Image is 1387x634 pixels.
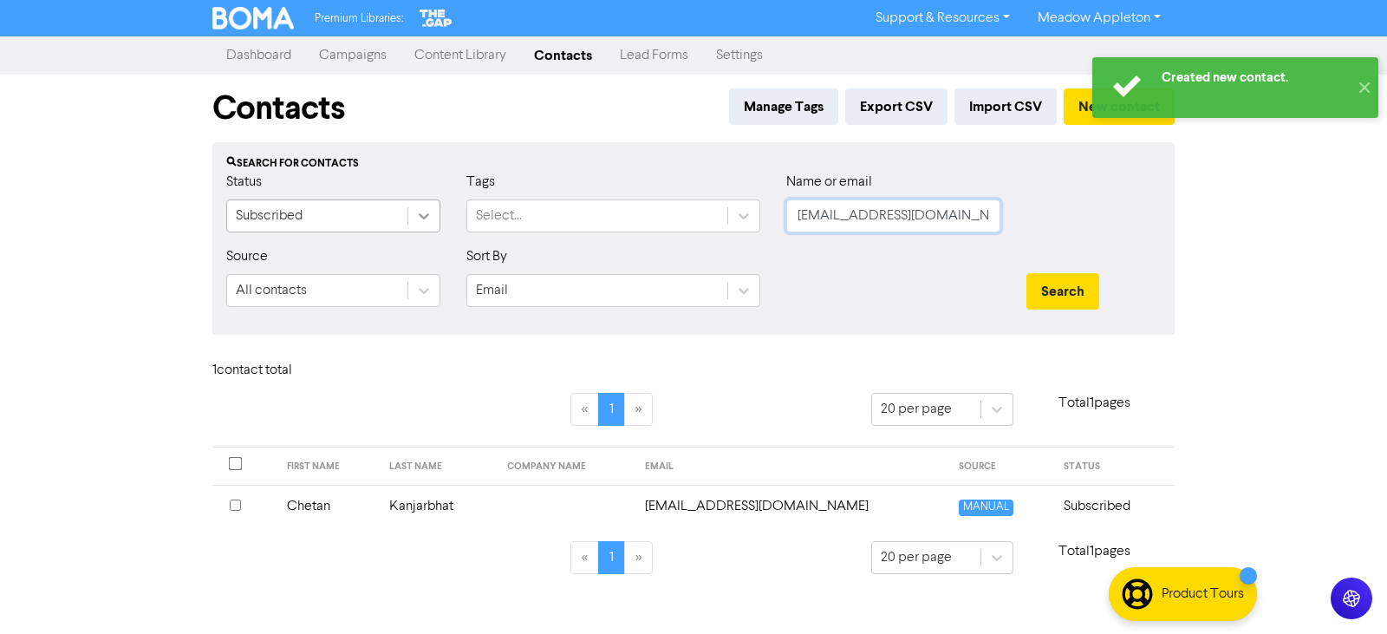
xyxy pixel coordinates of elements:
[635,485,947,527] td: ckholdingnzltd@gmail.com
[1300,551,1387,634] iframe: Chat Widget
[379,485,497,527] td: Kanjarbhat
[1013,393,1175,414] p: Total 1 pages
[466,172,495,193] label: Tags
[305,38,400,73] a: Campaigns
[881,399,952,420] div: 20 per page
[959,500,1013,516] span: MANUAL
[1162,69,1348,87] div: Created new contact.
[948,448,1053,486] th: SOURCE
[845,88,947,125] button: Export CSV
[598,541,625,574] a: Page 1 is your current page
[1053,485,1175,527] td: Subscribed
[417,7,455,29] img: The Gap
[476,280,508,301] div: Email
[400,38,520,73] a: Content Library
[315,13,403,24] span: Premium Libraries:
[277,485,379,527] td: Chetan
[1064,88,1175,125] button: New contact
[466,246,507,267] label: Sort By
[236,206,303,226] div: Subscribed
[702,38,777,73] a: Settings
[277,448,379,486] th: FIRST NAME
[236,280,307,301] div: All contacts
[476,206,522,226] div: Select...
[598,393,625,426] a: Page 1 is your current page
[520,38,606,73] a: Contacts
[729,88,838,125] button: Manage Tags
[954,88,1057,125] button: Import CSV
[212,88,345,128] h1: Contacts
[226,246,268,267] label: Source
[226,172,262,193] label: Status
[379,448,497,486] th: LAST NAME
[212,7,294,29] img: BOMA Logo
[497,448,635,486] th: COMPANY NAME
[606,38,702,73] a: Lead Forms
[1013,541,1175,562] p: Total 1 pages
[226,156,1161,172] div: Search for contacts
[212,38,305,73] a: Dashboard
[862,4,1024,32] a: Support & Resources
[635,448,947,486] th: EMAIL
[1053,448,1175,486] th: STATUS
[1026,273,1099,310] button: Search
[212,363,351,379] h6: 1 contact total
[881,547,952,568] div: 20 per page
[1024,4,1175,32] a: Meadow Appleton
[786,172,872,193] label: Name or email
